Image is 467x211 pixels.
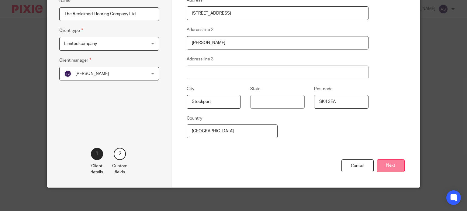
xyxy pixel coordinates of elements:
div: 1 [91,148,103,160]
div: 2 [114,148,126,160]
img: svg%3E [64,70,71,77]
span: [PERSON_NAME] [75,72,109,76]
label: Postcode [314,86,333,92]
label: City [187,86,194,92]
label: Client type [59,27,83,34]
button: Next [377,159,405,172]
label: State [250,86,261,92]
span: Limited company [64,42,97,46]
label: Address line 2 [187,27,213,33]
p: Client details [91,163,103,175]
label: Address line 3 [187,56,213,62]
label: Client manager [59,57,91,64]
label: Country [187,115,202,121]
div: Cancel [341,159,374,172]
p: Custom fields [112,163,127,175]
